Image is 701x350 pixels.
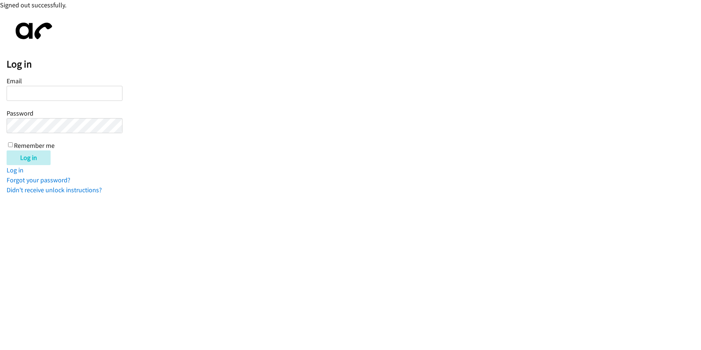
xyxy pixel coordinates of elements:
label: Remember me [14,141,55,150]
a: Didn't receive unlock instructions? [7,186,102,194]
a: Log in [7,166,23,174]
a: Forgot your password? [7,176,70,184]
img: aphone-8a226864a2ddd6a5e75d1ebefc011f4aa8f32683c2d82f3fb0802fe031f96514.svg [7,17,58,45]
input: Log in [7,150,51,165]
label: Password [7,109,33,117]
h2: Log in [7,58,701,70]
label: Email [7,77,22,85]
